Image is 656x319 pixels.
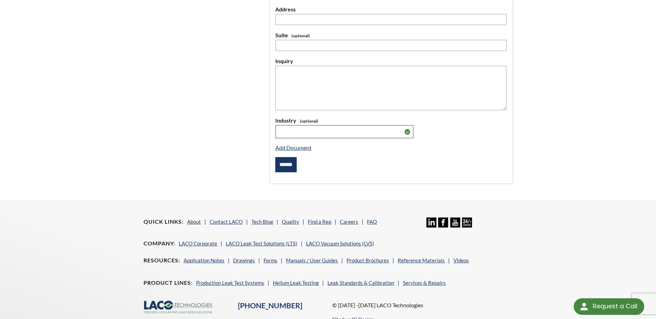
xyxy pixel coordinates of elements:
[332,301,512,310] p: © [DATE] -[DATE] LACO Technologies
[144,257,180,264] h4: Resources
[144,279,193,287] h4: Product Lines
[453,257,469,263] a: Videos
[144,218,184,225] h4: Quick Links
[275,5,507,14] label: Address
[593,298,637,314] div: Request a Call
[275,144,312,151] a: Add Document
[226,240,297,246] a: LACO Leak Test Solutions (LTS)
[264,257,277,263] a: Forms
[579,301,590,312] img: round button
[574,298,644,315] div: Request a Call
[273,280,319,286] a: Helium Leak Testing
[347,257,389,263] a: Product Brochures
[327,280,394,286] a: Leak Standards & Calibration
[275,31,507,40] label: Suite
[462,217,472,228] img: 24/7 Support Icon
[306,240,374,246] a: LACO Vacuum Solutions (LVS)
[184,257,224,263] a: Application Notes
[251,219,273,225] a: Tech Blog
[308,219,331,225] a: Find a Rep
[196,280,264,286] a: Production Leak Test Systems
[282,219,299,225] a: Quality
[187,219,201,225] a: About
[275,116,507,125] label: Industry
[340,219,358,225] a: Careers
[238,301,302,310] a: [PHONE_NUMBER]
[144,240,175,247] h4: Company
[210,219,243,225] a: Contact LACO
[179,240,217,246] a: LACO Corporate
[233,257,255,263] a: Drawings
[275,57,507,66] label: Inquiry
[367,219,377,225] a: FAQ
[398,257,445,263] a: Reference Materials
[462,222,472,229] a: 24/7 Support
[403,280,446,286] a: Services & Repairs
[286,257,338,263] a: Manuals / User Guides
